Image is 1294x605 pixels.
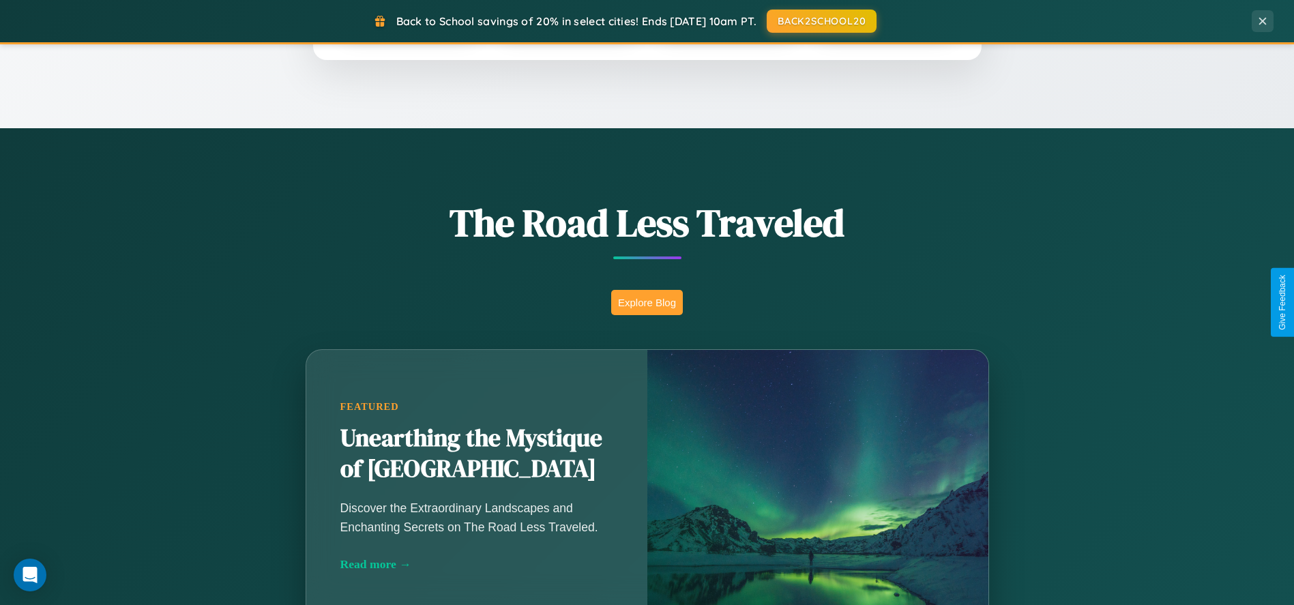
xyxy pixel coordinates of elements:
[340,401,613,413] div: Featured
[340,557,613,572] div: Read more →
[340,423,613,486] h2: Unearthing the Mystique of [GEOGRAPHIC_DATA]
[396,14,756,28] span: Back to School savings of 20% in select cities! Ends [DATE] 10am PT.
[767,10,877,33] button: BACK2SCHOOL20
[340,499,613,537] p: Discover the Extraordinary Landscapes and Enchanting Secrets on The Road Less Traveled.
[14,559,46,591] div: Open Intercom Messenger
[611,290,683,315] button: Explore Blog
[1278,275,1287,330] div: Give Feedback
[238,196,1057,249] h1: The Road Less Traveled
